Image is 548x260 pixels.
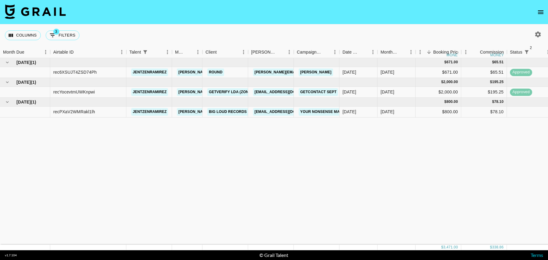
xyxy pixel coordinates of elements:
[172,46,202,58] div: Manager
[381,46,398,58] div: Month Due
[342,89,356,95] div: 25/08/2025
[494,60,504,65] div: 65.51
[131,88,168,96] a: jentzenramirez
[276,48,285,56] button: Sort
[126,46,172,58] div: Talent
[299,69,333,76] a: [PERSON_NAME]
[492,245,504,250] div: 338.86
[416,47,425,57] button: Menu
[494,99,504,104] div: 78.10
[285,47,294,57] button: Menu
[446,99,458,104] div: 800.00
[177,69,276,76] a: [PERSON_NAME][EMAIL_ADDRESS][DOMAIN_NAME]
[253,108,321,116] a: [EMAIL_ADDRESS][DOMAIN_NAME]
[490,53,504,57] div: money
[31,79,36,85] span: ( 1 )
[522,48,531,56] button: Show filters
[492,60,494,65] div: $
[24,48,33,56] button: Sort
[193,47,202,57] button: Menu
[492,99,494,104] div: $
[175,46,185,58] div: Manager
[129,46,141,58] div: Talent
[446,60,458,65] div: 671.00
[330,47,339,57] button: Menu
[425,48,433,56] button: Sort
[480,46,504,58] div: Commission
[447,53,460,57] div: money
[163,47,172,57] button: Menu
[461,87,507,98] div: $195.25
[443,245,458,250] div: 3,471.00
[471,48,480,56] button: Sort
[46,30,79,40] button: Show filters
[441,79,443,85] div: $
[5,30,41,40] button: Select columns
[378,46,416,58] div: Month Due
[510,46,522,58] div: Status
[342,69,356,75] div: 05/07/2025
[490,79,492,85] div: $
[53,46,74,58] div: Airtable ID
[297,46,322,58] div: Campaign (Type)
[31,99,36,105] span: ( 1 )
[461,107,507,118] div: $78.10
[5,253,17,257] div: v 1.7.104
[217,48,225,56] button: Sort
[433,46,460,58] div: Booking Price
[299,108,383,116] a: Your Nonsense Makes Sense - The 502s
[253,88,321,96] a: [EMAIL_ADDRESS][DOMAIN_NAME]
[53,89,95,95] div: recYocevtmUWKnpwi
[239,47,248,57] button: Menu
[299,88,338,96] a: GetContact Sept
[53,69,97,75] div: rec6XSUJT4ZSD74Ph
[461,47,470,57] button: Menu
[3,58,12,67] button: hide children
[74,48,82,56] button: Sort
[3,46,24,58] div: Month Due
[528,45,534,51] span: 2
[444,60,447,65] div: $
[368,47,378,57] button: Menu
[205,46,217,58] div: Client
[339,46,378,58] div: Date Created
[342,46,360,58] div: Date Created
[381,89,394,95] div: Aug '25
[41,47,50,57] button: Menu
[461,67,507,78] div: $65.51
[248,46,294,58] div: Booker
[259,252,288,258] div: © Grail Talent
[510,69,532,75] span: approved
[444,99,447,104] div: $
[416,107,461,118] div: $800.00
[16,79,31,85] span: [DATE]
[141,48,149,56] div: 1 active filter
[416,67,461,78] div: $671.00
[207,69,224,76] a: Round
[31,59,36,65] span: ( 1 )
[202,46,248,58] div: Client
[149,48,158,56] button: Sort
[117,47,126,57] button: Menu
[443,79,458,85] div: 2,000.00
[3,78,12,86] button: hide children
[322,48,330,56] button: Sort
[381,109,394,115] div: Oct '25
[531,48,539,56] button: Sort
[490,245,492,250] div: $
[131,69,168,76] a: jentzenramirez
[131,108,168,116] a: jentzenramirez
[177,88,276,96] a: [PERSON_NAME][EMAIL_ADDRESS][DOMAIN_NAME]
[185,48,193,56] button: Sort
[53,29,59,35] span: 3
[522,48,531,56] div: 2 active filters
[360,48,368,56] button: Sort
[342,109,356,115] div: 03/10/2025
[207,88,326,96] a: GETVERIFY LDA (ZONA [PERSON_NAME][GEOGRAPHIC_DATA])
[398,48,406,56] button: Sort
[251,46,276,58] div: [PERSON_NAME]
[3,98,12,106] button: hide children
[5,4,66,19] img: Grail Talent
[253,69,352,76] a: [PERSON_NAME][EMAIL_ADDRESS][DOMAIN_NAME]
[16,99,31,105] span: [DATE]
